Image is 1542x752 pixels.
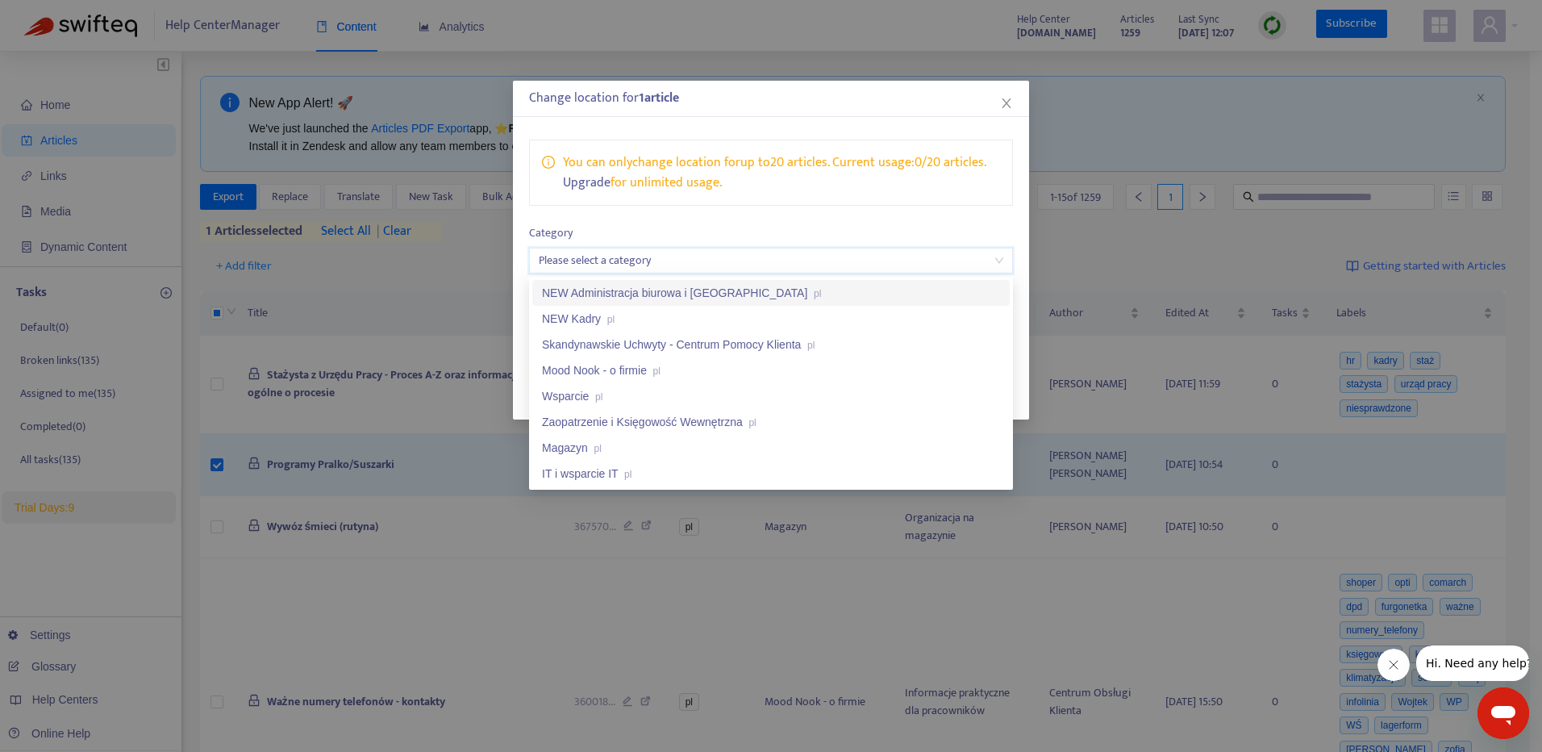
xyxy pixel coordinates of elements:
div: Skandynawskie Uchwyty - Centrum Pomocy Klienta [542,336,1000,353]
span: pl [607,314,615,325]
p: for unlimited usage. [563,173,986,193]
div: NEW Kadry [542,310,1000,328]
div: IT i wsparcie IT [542,465,1000,483]
div: Mood Nook - o firmie [542,361,1000,379]
a: Upgrade [563,172,611,194]
div: NEW Administracja biurowa i [GEOGRAPHIC_DATA] [542,284,1000,302]
span: pl [595,391,602,403]
label: Category [529,224,1013,242]
div: Wsparcie [542,387,1000,405]
span: pl [594,443,601,454]
span: pl [748,417,756,428]
div: Change location for [529,89,1013,108]
span: pl [814,288,821,299]
div: Magazyn [542,439,1000,457]
div: Zaopatrzenie i Księgowość Wewnętrzna [542,413,1000,431]
iframe: Zamknij wiadomość [1377,649,1410,681]
iframe: Przycisk umożliwiający otwarcie okna komunikatora [1477,687,1529,739]
span: pl [653,366,661,377]
strong: 1 article [639,87,679,109]
button: Close [998,94,1015,112]
span: pl [807,340,815,351]
iframe: Wiadomość od firmy [1416,645,1529,681]
span: info-circle [542,152,555,169]
span: Hi. Need any help? [10,11,116,24]
span: close [1000,97,1013,110]
p: You can only change location for up to 20 articles . Current usage: 0 / 20 articles . [563,152,986,173]
span: pl [624,469,631,480]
